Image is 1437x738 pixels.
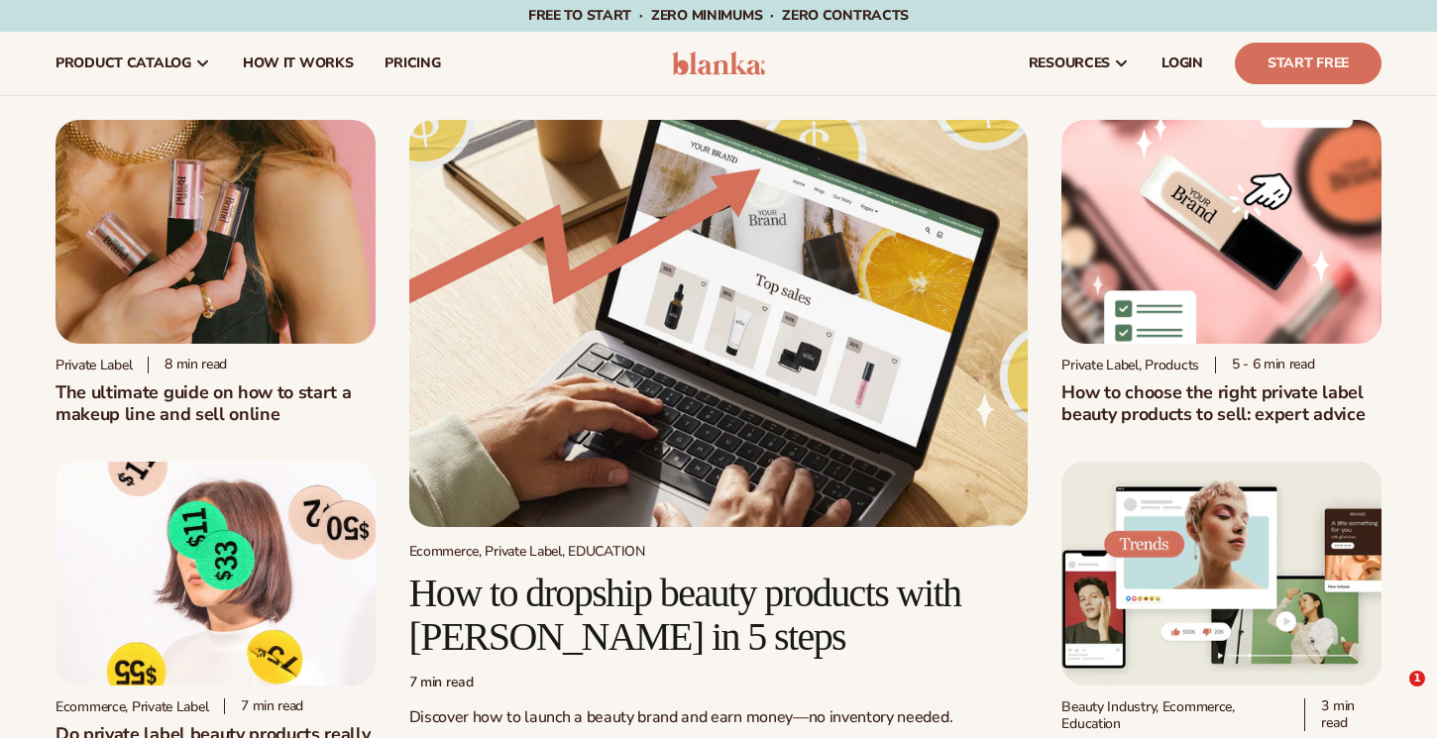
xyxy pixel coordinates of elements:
[409,572,1029,659] h2: How to dropship beauty products with [PERSON_NAME] in 5 steps
[148,357,227,373] div: 8 min read
[409,675,1029,691] div: 7 min read
[55,698,208,715] div: Ecommerce, Private Label
[1061,698,1288,732] div: Beauty Industry, Ecommerce, Education
[55,55,191,71] span: product catalog
[1235,43,1382,84] a: Start Free
[55,381,376,425] h1: The ultimate guide on how to start a makeup line and sell online
[55,462,376,685] img: Profitability of private label company
[1029,55,1110,71] span: resources
[224,698,303,715] div: 7 min read
[1369,671,1416,718] iframe: Intercom live chat
[55,357,132,373] div: Private label
[1304,698,1382,732] div: 3 min read
[528,6,909,25] span: Free to start · ZERO minimums · ZERO contracts
[409,707,1029,728] p: Discover how to launch a beauty brand and earn money—no inventory needed.
[1161,55,1203,71] span: LOGIN
[672,52,766,75] img: logo
[55,120,376,425] a: Person holding branded make up with a solid pink background Private label 8 min readThe ultimate ...
[1061,120,1382,344] img: Private Label Beauty Products Click
[1146,32,1219,95] a: LOGIN
[1409,671,1425,686] span: 1
[409,120,1029,527] img: Growing money with ecommerce
[1061,357,1199,373] div: Private Label, Products
[1061,120,1382,425] a: Private Label Beauty Products Click Private Label, Products 5 - 6 min readHow to choose the right...
[243,55,354,71] span: How It Works
[1061,381,1382,425] h2: How to choose the right private label beauty products to sell: expert advice
[1061,462,1382,685] img: Social media trends this week (Updated weekly)
[409,543,1029,560] div: Ecommerce, Private Label, EDUCATION
[1215,357,1315,373] div: 5 - 6 min read
[369,32,456,95] a: pricing
[385,55,440,71] span: pricing
[227,32,370,95] a: How It Works
[55,120,376,344] img: Person holding branded make up with a solid pink background
[1013,32,1146,95] a: resources
[40,32,227,95] a: product catalog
